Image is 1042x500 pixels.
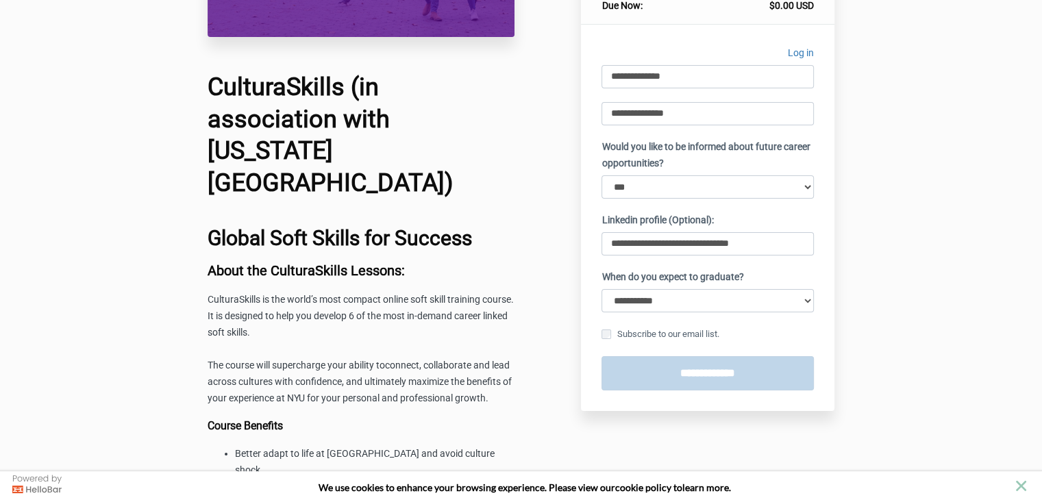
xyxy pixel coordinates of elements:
b: Global Soft Skills for Success [208,226,472,250]
button: close [1013,477,1030,495]
span: learn more. [682,482,731,493]
span: CulturaSkills is the world’s most compact online soft skill training course. It is designed to he... [208,294,514,338]
strong: to [673,482,682,493]
span: The course will supercharge your ability to [208,360,385,371]
a: cookie policy [615,482,671,493]
span: Better adapt to life at [GEOGRAPHIC_DATA] and avoid culture shock [235,448,495,475]
label: Would you like to be informed about future career opportunities? [601,139,814,172]
input: Subscribe to our email list. [601,329,611,339]
label: When do you expect to graduate? [601,269,743,286]
a: Log in [788,45,814,65]
span: connect, collaborate and lead across cultures with confidence, and ultimately maximize the benefi... [208,360,512,403]
label: Subscribe to our email list. [601,327,719,342]
h1: CulturaSkills (in association with [US_STATE][GEOGRAPHIC_DATA]) [208,71,514,199]
h3: About the CulturaSkills Lessons: [208,263,514,278]
b: Course Benefits [208,419,283,432]
span: We use cookies to enhance your browsing experience. Please view our [319,482,615,493]
label: Linkedin profile (Optional): [601,212,713,229]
